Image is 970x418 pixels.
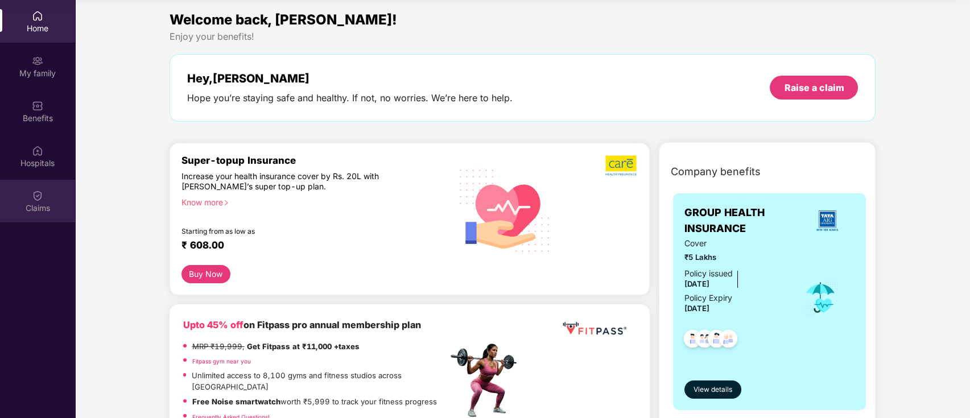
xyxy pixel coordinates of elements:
a: Fitpass gym near you [192,358,251,365]
div: Super-topup Insurance [181,155,448,166]
span: Company benefits [671,164,761,180]
button: Buy Now [181,265,231,283]
img: svg+xml;base64,PHN2ZyB4bWxucz0iaHR0cDovL3d3dy53My5vcmcvMjAwMC9zdmciIHdpZHRoPSI0OC45NDMiIGhlaWdodD... [703,326,730,354]
span: [DATE] [684,279,709,288]
div: Hey, [PERSON_NAME] [187,72,513,85]
span: View details [694,384,732,395]
div: Policy issued [684,267,733,280]
img: insurerLogo [812,205,843,236]
img: svg+xml;base64,PHN2ZyBpZD0iQmVuZWZpdHMiIHhtbG5zPSJodHRwOi8vd3d3LnczLm9yZy8yMDAwL3N2ZyIgd2lkdGg9Ij... [32,100,43,111]
button: View details [684,380,741,399]
span: Welcome back, [PERSON_NAME]! [170,11,397,28]
span: Cover [684,237,786,250]
span: ₹5 Lakhs [684,251,786,263]
img: svg+xml;base64,PHN2ZyBpZD0iSG9tZSIgeG1sbnM9Imh0dHA6Ly93d3cudzMub3JnLzIwMDAvc3ZnIiB3aWR0aD0iMjAiIG... [32,10,43,22]
img: svg+xml;base64,PHN2ZyB4bWxucz0iaHR0cDovL3d3dy53My5vcmcvMjAwMC9zdmciIHhtbG5zOnhsaW5rPSJodHRwOi8vd3... [451,155,559,265]
strong: Get Fitpass at ₹11,000 +taxes [247,342,360,351]
img: svg+xml;base64,PHN2ZyB4bWxucz0iaHR0cDovL3d3dy53My5vcmcvMjAwMC9zdmciIHdpZHRoPSI0OC45MTUiIGhlaWdodD... [691,326,719,354]
img: b5dec4f62d2307b9de63beb79f102df3.png [605,155,638,176]
div: Raise a claim [784,81,844,94]
b: on Fitpass pro annual membership plan [183,319,421,330]
b: Upto 45% off [183,319,243,330]
img: icon [802,279,839,316]
div: Increase your health insurance cover by Rs. 20L with [PERSON_NAME]’s super top-up plan. [181,171,399,192]
img: svg+xml;base64,PHN2ZyB4bWxucz0iaHR0cDovL3d3dy53My5vcmcvMjAwMC9zdmciIHdpZHRoPSI0OC45NDMiIGhlaWdodD... [679,326,707,354]
img: svg+xml;base64,PHN2ZyB4bWxucz0iaHR0cDovL3d3dy53My5vcmcvMjAwMC9zdmciIHdpZHRoPSI0OC45NDMiIGhlaWdodD... [715,326,742,354]
span: GROUP HEALTH INSURANCE [684,205,799,237]
div: Know more [181,197,441,205]
img: svg+xml;base64,PHN2ZyB3aWR0aD0iMjAiIGhlaWdodD0iMjAiIHZpZXdCb3g9IjAgMCAyMCAyMCIgZmlsbD0ibm9uZSIgeG... [32,55,43,67]
strong: Free Noise smartwatch [192,397,280,406]
img: svg+xml;base64,PHN2ZyBpZD0iQ2xhaW0iIHhtbG5zPSJodHRwOi8vd3d3LnczLm9yZy8yMDAwL3N2ZyIgd2lkdGg9IjIwIi... [32,190,43,201]
p: worth ₹5,999 to track your fitness progress [192,396,437,408]
del: MRP ₹19,999, [192,342,245,351]
div: Policy Expiry [684,292,732,304]
span: [DATE] [684,304,709,313]
div: Starting from as low as [181,227,399,235]
img: fppp.png [560,318,629,339]
div: ₹ 608.00 [181,239,436,253]
img: svg+xml;base64,PHN2ZyBpZD0iSG9zcGl0YWxzIiB4bWxucz0iaHR0cDovL3d3dy53My5vcmcvMjAwMC9zdmciIHdpZHRoPS... [32,145,43,156]
p: Unlimited access to 8,100 gyms and fitness studios across [GEOGRAPHIC_DATA] [192,370,447,393]
div: Hope you’re staying safe and healthy. If not, no worries. We’re here to help. [187,92,513,104]
span: right [223,200,229,206]
div: Enjoy your benefits! [170,31,876,43]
